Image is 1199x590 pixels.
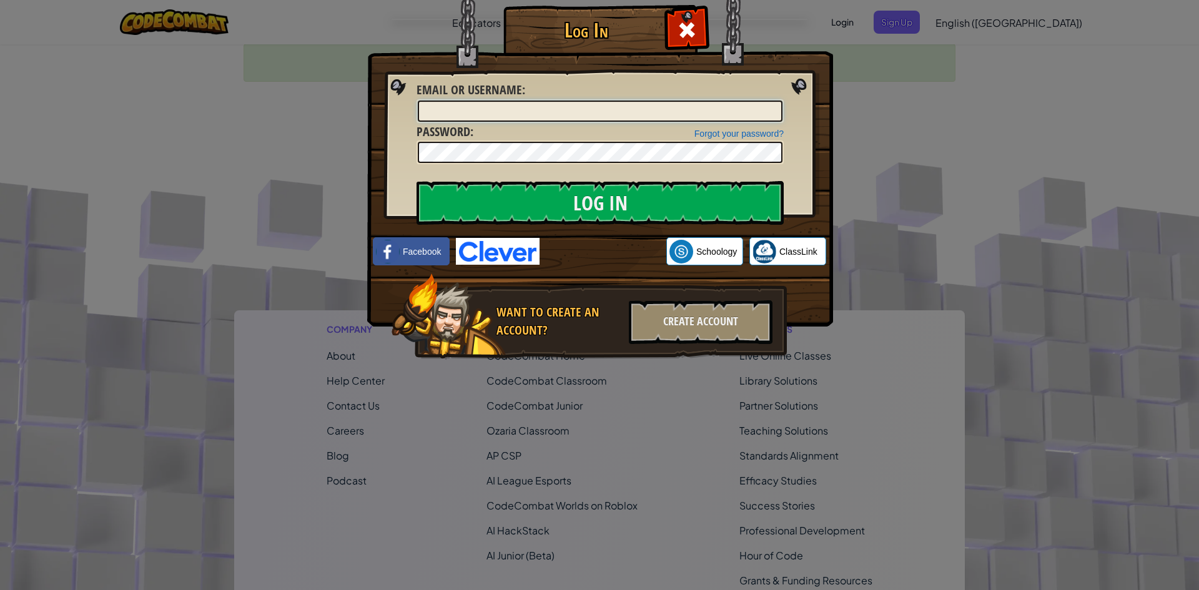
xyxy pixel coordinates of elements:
[506,19,666,41] h1: Log In
[540,238,666,265] iframe: Sign in with Google Button
[496,303,621,339] div: Want to create an account?
[779,245,817,258] span: ClassLink
[417,123,473,141] label: :
[629,300,772,344] div: Create Account
[694,129,784,139] a: Forgot your password?
[376,240,400,263] img: facebook_small.png
[417,123,470,140] span: Password
[456,238,540,265] img: clever-logo-blue.png
[417,181,784,225] input: Log In
[752,240,776,263] img: classlink-logo-small.png
[403,245,441,258] span: Facebook
[417,81,525,99] label: :
[669,240,693,263] img: schoology.png
[696,245,737,258] span: Schoology
[417,81,522,98] span: Email or Username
